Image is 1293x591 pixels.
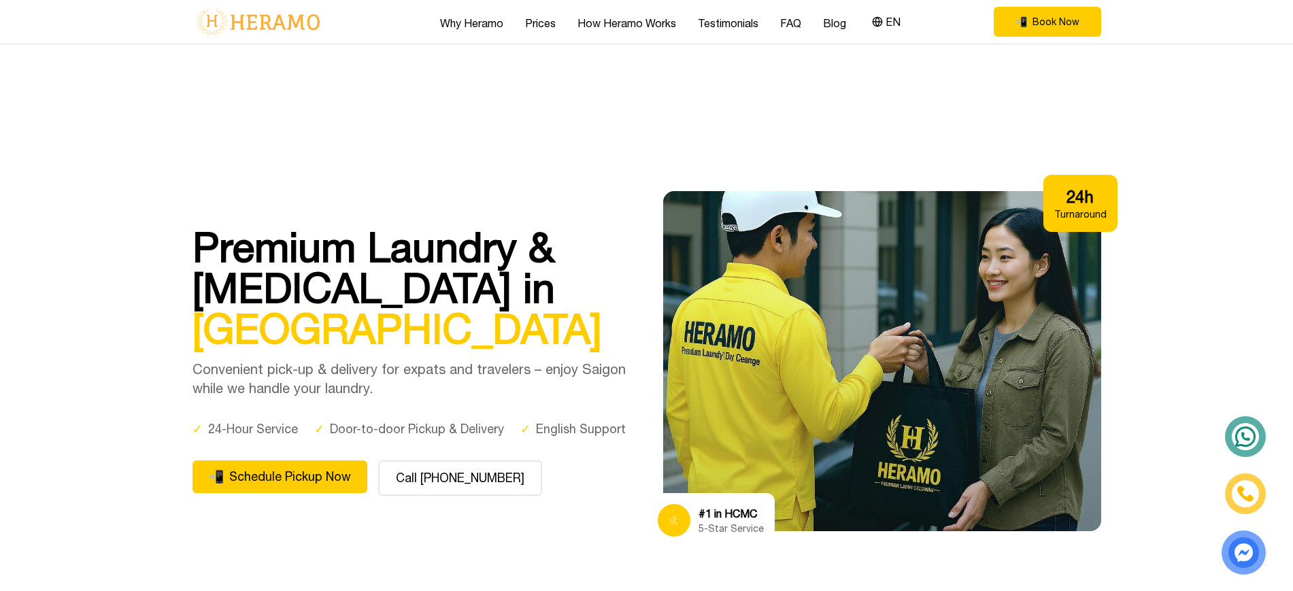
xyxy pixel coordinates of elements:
[667,512,681,528] span: star
[192,460,367,493] button: phone Schedule Pickup Now
[525,15,556,31] a: Prices
[1015,15,1027,29] span: phone
[192,360,631,398] p: Convenient pick-up & delivery for expats and travelers – enjoy Saigon while we handle your laundry.
[520,420,626,439] div: English Support
[314,420,324,439] span: ✓
[192,420,298,439] div: 24-Hour Service
[192,305,602,352] span: [GEOGRAPHIC_DATA]
[577,15,676,31] a: How Heramo Works
[1054,207,1107,221] div: Turnaround
[1032,15,1079,29] span: Book Now
[1238,486,1253,501] img: phone-icon
[699,522,764,535] div: 5-Star Service
[440,15,503,31] a: Why Heramo
[823,15,846,31] a: Blog
[699,505,764,522] div: #1 in HCMC
[314,420,504,439] div: Door-to-door Pickup & Delivery
[192,226,631,349] h1: Premium Laundry & [MEDICAL_DATA] in
[1054,186,1107,207] div: 24h
[192,7,324,36] img: logo-with-text.png
[192,420,203,439] span: ✓
[1227,475,1264,512] a: phone-icon
[520,420,531,439] span: ✓
[378,460,542,496] button: Call [PHONE_NUMBER]
[698,15,758,31] a: Testimonials
[994,7,1101,37] button: phone Book Now
[868,13,905,31] button: EN
[209,467,224,486] span: phone
[780,15,801,31] a: FAQ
